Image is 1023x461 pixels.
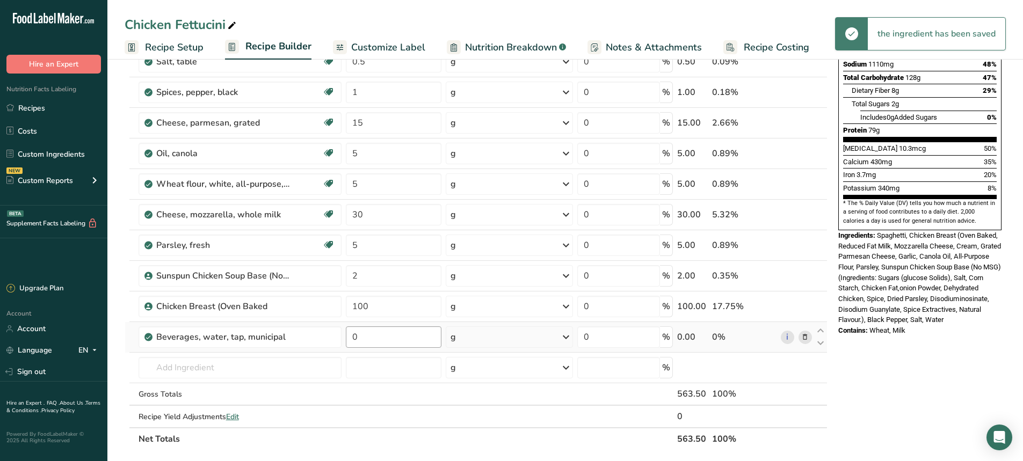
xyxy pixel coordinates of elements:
[451,178,456,191] div: g
[838,231,1001,324] span: Spaghetti, Chicken Breast (Oven Baked, Reduced Fat Milk, Mozzarella Cheese, Cream, Grated Parmesa...
[451,361,456,374] div: g
[744,40,809,55] span: Recipe Costing
[677,331,708,343] div: 0.00
[451,147,456,160] div: g
[156,116,291,129] div: Cheese, parmesan, grated
[860,113,937,121] span: Includes Added Sugars
[983,86,997,94] span: 29%
[984,158,997,166] span: 35%
[451,239,456,252] div: g
[156,300,291,313] div: Chicken Breast (Oven Baked
[843,60,867,68] span: Sodium
[451,300,456,313] div: g
[6,431,101,444] div: Powered By FoodLabelMaker © 2025 All Rights Reserved
[226,412,239,422] span: Edit
[712,86,777,99] div: 0.18%
[156,331,291,343] div: Beverages, water, tap, municipal
[843,184,876,192] span: Potassium
[868,126,880,134] span: 79g
[60,399,85,407] a: About Us .
[887,113,894,121] span: 0g
[156,208,291,221] div: Cheese, mozzarella, whole milk
[451,208,456,221] div: g
[677,410,708,423] div: 0
[869,326,905,334] span: Wheat, Milk
[986,425,1012,450] div: Open Intercom Messenger
[677,147,708,160] div: 5.00
[6,341,52,360] a: Language
[712,300,777,313] div: 17.75%
[139,357,342,378] input: Add Ingredient
[675,427,710,450] th: 563.50
[677,387,708,400] div: 563.50
[843,126,867,134] span: Protein
[6,175,73,186] div: Custom Reports
[677,178,708,191] div: 5.00
[983,74,997,82] span: 47%
[447,35,566,60] a: Nutrition Breakdown
[606,40,702,55] span: Notes & Attachments
[136,427,676,450] th: Net Totals
[712,331,777,343] div: 0%
[245,39,311,54] span: Recipe Builder
[156,86,291,99] div: Spices, pepper, black
[451,116,456,129] div: g
[6,283,63,294] div: Upgrade Plan
[987,113,997,121] span: 0%
[905,74,920,82] span: 128g
[139,389,342,400] div: Gross Totals
[852,100,890,108] span: Total Sugars
[843,199,997,225] section: * The % Daily Value (DV) tells you how much a nutrient in a serving of food contributes to a dail...
[988,184,997,192] span: 8%
[843,144,897,152] span: [MEDICAL_DATA]
[868,18,1005,50] div: the ingredient has been saved
[710,427,779,450] th: 100%
[156,147,291,160] div: Oil, canola
[6,399,100,414] a: Terms & Conditions .
[677,300,708,313] div: 100.00
[838,326,868,334] span: Contains:
[852,86,890,94] span: Dietary Fiber
[781,331,794,344] a: i
[225,34,311,60] a: Recipe Builder
[712,269,777,282] div: 0.35%
[891,86,899,94] span: 8g
[878,184,899,192] span: 340mg
[139,411,342,422] div: Recipe Yield Adjustments
[870,158,892,166] span: 430mg
[6,399,45,407] a: Hire an Expert .
[712,178,777,191] div: 0.89%
[465,40,557,55] span: Nutrition Breakdown
[451,331,456,343] div: g
[868,60,894,68] span: 1110mg
[983,60,997,68] span: 48%
[712,387,777,400] div: 100%
[351,40,425,55] span: Customize Label
[712,116,777,129] div: 2.66%
[47,399,60,407] a: FAQ .
[843,171,855,179] span: Iron
[712,147,777,160] div: 0.89%
[587,35,702,60] a: Notes & Attachments
[838,231,875,239] span: Ingredients:
[843,74,904,82] span: Total Carbohydrate
[451,55,456,68] div: g
[451,269,456,282] div: g
[7,210,24,217] div: BETA
[156,269,291,282] div: Sunspun Chicken Soup Base (No MSG)
[156,178,291,191] div: Wheat flour, white, all-purpose, self-rising, enriched
[451,86,456,99] div: g
[891,100,899,108] span: 2g
[677,239,708,252] div: 5.00
[984,171,997,179] span: 20%
[156,55,291,68] div: Salt, table
[712,55,777,68] div: 0.09%
[333,35,425,60] a: Customize Label
[857,171,876,179] span: 3.7mg
[6,167,23,174] div: NEW
[6,55,101,74] button: Hire an Expert
[125,35,204,60] a: Recipe Setup
[677,208,708,221] div: 30.00
[78,344,101,357] div: EN
[843,158,869,166] span: Calcium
